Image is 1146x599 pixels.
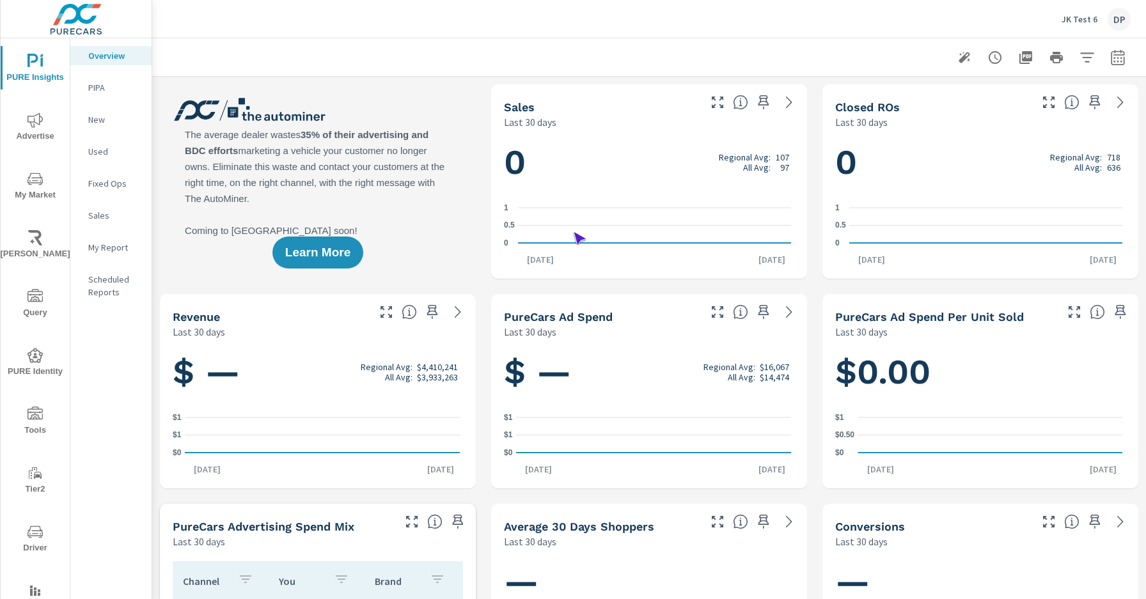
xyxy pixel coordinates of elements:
p: Last 30 days [504,534,556,549]
p: JK Test 6 [1062,13,1097,25]
button: Apply Filters [1074,45,1100,70]
text: $1 [173,431,182,440]
p: Sales [88,209,141,222]
span: My Market [4,171,66,203]
span: Number of Repair Orders Closed by the selected dealership group over the selected time range. [So... [1064,95,1079,110]
p: You [279,575,324,587]
span: PURE Identity [4,348,66,379]
text: $0 [504,448,513,457]
p: All Avg: [728,372,755,382]
a: See more details in report [779,302,799,322]
p: [DATE] [518,253,563,266]
h5: PureCars Advertising Spend Mix [173,520,354,533]
h5: Average 30 Days Shoppers [504,520,654,533]
h5: PureCars Ad Spend Per Unit Sold [835,310,1024,323]
button: Make Fullscreen [376,302,396,322]
a: See more details in report [779,92,799,113]
p: Last 30 days [835,534,888,549]
text: 1 [835,203,840,212]
button: Make Fullscreen [1039,92,1059,113]
p: [DATE] [750,253,794,266]
div: Fixed Ops [70,174,152,193]
p: $3,933,263 [417,372,458,382]
button: Generate Summary [952,45,977,70]
p: Regional Avg: [1050,152,1102,162]
div: Scheduled Reports [70,270,152,302]
a: See more details in report [1110,511,1131,532]
a: See more details in report [448,302,468,322]
button: Make Fullscreen [1064,302,1085,322]
h5: PureCars Ad Spend [504,310,613,323]
span: Total cost of media for all PureCars channels for the selected dealership group over the selected... [733,304,748,320]
button: Make Fullscreen [707,92,728,113]
span: Advertise [4,113,66,144]
div: PIPA [70,78,152,97]
span: Save this to your personalized report [753,511,774,532]
span: Save this to your personalized report [753,302,774,322]
h1: 0 [504,141,794,184]
span: Average cost of advertising per each vehicle sold at the dealer over the selected date range. The... [1090,304,1105,320]
div: Sales [70,206,152,225]
div: Overview [70,46,152,65]
div: DP [1108,8,1131,31]
span: The number of dealer-specified goals completed by a visitor. [Source: This data is provided by th... [1064,514,1079,529]
button: Learn More [272,237,363,268]
span: PURE Insights [4,54,66,85]
span: Learn More [285,247,350,258]
p: All Avg: [385,372,412,382]
p: Used [88,145,141,158]
button: Make Fullscreen [1039,511,1059,532]
p: My Report [88,241,141,254]
p: Last 30 days [835,324,888,339]
div: Used [70,142,152,161]
text: 0 [504,238,508,247]
button: Select Date Range [1105,45,1131,70]
span: A rolling 30 day total of daily Shoppers on the dealership website, averaged over the selected da... [733,514,748,529]
p: [DATE] [858,463,903,476]
p: Last 30 days [504,324,556,339]
p: [DATE] [750,463,794,476]
button: Make Fullscreen [707,302,728,322]
span: Save this to your personalized report [1085,92,1105,113]
text: 1 [504,203,508,212]
span: Save this to your personalized report [1110,302,1131,322]
p: PIPA [88,81,141,94]
text: $1 [173,413,182,422]
p: All Avg: [743,162,771,173]
p: Overview [88,49,141,62]
p: Channel [183,575,228,587]
p: Regional Avg: [719,152,771,162]
p: [DATE] [516,463,561,476]
span: Save this to your personalized report [1085,511,1105,532]
span: Tools [4,407,66,438]
a: See more details in report [1110,92,1131,113]
div: My Report [70,238,152,257]
span: Number of vehicles sold by the dealership over the selected date range. [Source: This data is sou... [733,95,748,110]
p: New [88,113,141,126]
h1: $0.00 [835,350,1126,394]
p: [DATE] [185,463,230,476]
span: Query [4,289,66,320]
p: [DATE] [1081,253,1126,266]
button: Make Fullscreen [402,511,422,532]
p: Last 30 days [173,324,225,339]
h5: Conversions [835,520,905,533]
span: Save this to your personalized report [753,92,774,113]
p: Last 30 days [835,114,888,130]
p: Regional Avg: [703,362,755,372]
p: 718 [1107,152,1120,162]
text: 0.5 [835,221,846,230]
text: $0 [835,448,844,457]
h5: Sales [504,100,535,114]
p: 107 [776,152,789,162]
p: Last 30 days [173,534,225,549]
p: 636 [1107,162,1120,173]
text: $1 [835,413,844,422]
text: $0.50 [835,431,854,440]
h1: 0 [835,141,1126,184]
span: Save this to your personalized report [422,302,443,322]
span: This table looks at how you compare to the amount of budget you spend per channel as opposed to y... [427,514,443,529]
span: Total sales revenue over the selected date range. [Source: This data is sourced from the dealer’s... [402,304,417,320]
button: Make Fullscreen [707,511,728,532]
p: [DATE] [849,253,894,266]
